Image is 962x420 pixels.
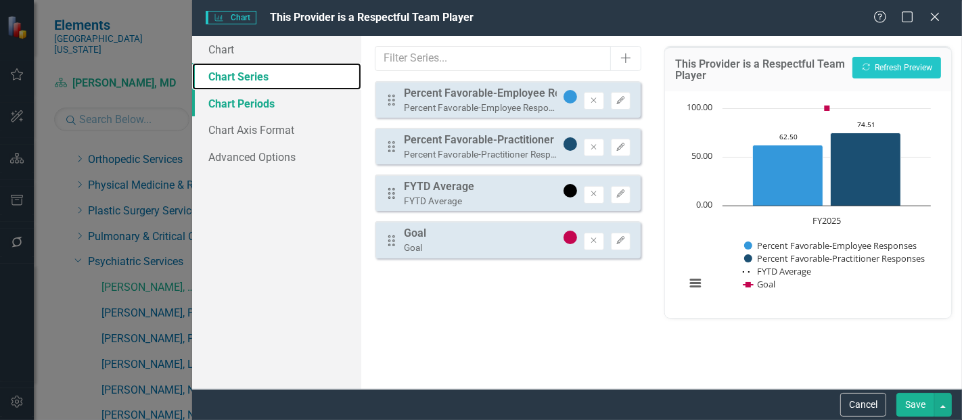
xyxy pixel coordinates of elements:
[404,195,474,208] div: FYTD Average
[752,145,823,206] path: FY2025, 62.5. Percent Favorable-Employee Responses.
[757,239,917,252] text: Percent Favorable-Employee Responses
[752,145,823,206] g: Percent Favorable-Employee Responses, series 1 of 4. Bar series with 1 bar.
[192,143,361,170] a: Advanced Options
[404,241,426,254] div: Goal
[857,120,875,129] text: 74.51
[779,132,798,141] text: 62.50
[675,58,846,82] h3: This Provider is a Respectful Team Player
[896,393,934,417] button: Save
[824,106,829,111] g: Goal, series 4 of 4. Line with 1 data point.
[696,198,712,210] text: 0.00
[192,90,361,117] a: Chart Periods
[404,86,557,101] div: Percent Favorable-Employee Responses
[679,101,938,304] svg: Interactive chart
[192,116,361,143] a: Chart Axis Format
[824,136,829,141] g: FYTD Average, series 3 of 4. Line with 1 data point.
[840,393,886,417] button: Cancel
[757,278,775,290] text: Goal
[691,149,712,162] text: 50.00
[744,240,917,252] button: Show Percent Favorable-Employee Responses
[404,133,557,148] div: Percent Favorable-Practitioner Responses
[830,133,900,206] path: FY2025, 74.51. Percent Favorable-Practitioner Responses.
[404,101,557,114] div: Percent Favorable-Employee Responses
[270,11,474,24] span: This Provider is a Respectful Team Player
[824,106,829,111] path: FY2025, 100. Goal.
[375,46,611,71] input: Filter Series...
[686,273,705,292] button: View chart menu, Chart
[679,101,938,304] div: Chart. Highcharts interactive chart.
[687,101,712,113] text: 100.00
[757,265,811,277] text: FYTD Average
[852,57,941,78] button: Refresh Preview
[404,226,426,241] div: Goal
[812,214,841,227] text: FY2025
[404,148,557,161] div: Percent Favorable-Practitioner Responses
[192,36,361,63] a: Chart
[206,11,256,24] span: Chart
[743,279,775,290] button: Show Goal
[192,63,361,90] a: Chart Series
[744,253,925,264] button: Show Percent Favorable-Practitioner Responses
[757,252,925,264] text: Percent Favorable-Practitioner Responses
[743,266,812,277] button: Show FYTD Average
[830,133,900,206] g: Percent Favorable-Practitioner Responses, series 2 of 4. Bar series with 1 bar.
[404,179,474,195] div: FYTD Average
